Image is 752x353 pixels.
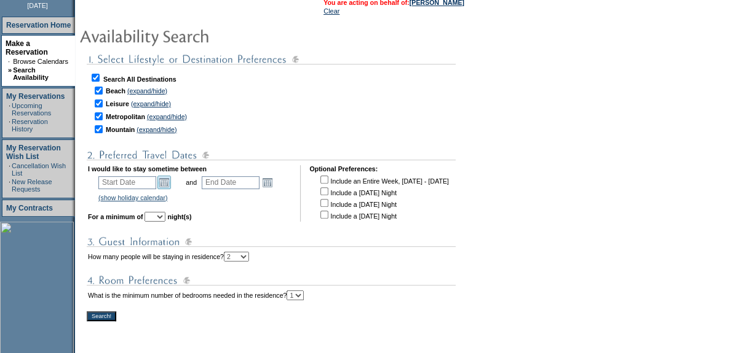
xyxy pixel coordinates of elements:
[157,176,171,189] a: Open the calendar popup.
[9,178,10,193] td: ·
[98,194,168,201] a: (show holiday calendar)
[12,118,48,133] a: Reservation History
[106,126,135,133] b: Mountain
[9,162,10,177] td: ·
[6,92,65,101] a: My Reservations
[106,113,145,120] b: Metropolitan
[6,144,61,161] a: My Reservation Wish List
[87,311,116,321] input: Search!
[79,23,325,48] img: pgTtlAvailabilitySearch.gif
[323,7,339,15] a: Clear
[309,165,378,173] b: Optional Preferences:
[9,102,10,117] td: ·
[103,76,176,83] b: Search All Destinations
[88,165,207,173] b: I would like to stay sometime between
[27,2,48,9] span: [DATE]
[131,100,171,107] a: (expand/hide)
[6,204,53,212] a: My Contracts
[167,213,191,220] b: night(s)
[13,66,49,81] a: Search Availability
[318,174,448,220] td: Include an Entire Week, [DATE] - [DATE] Include a [DATE] Night Include a [DATE] Night Include a [...
[12,102,51,117] a: Upcoming Reservations
[106,87,125,95] b: Beach
[12,162,66,177] a: Cancellation Wish List
[8,58,12,65] td: ·
[147,113,187,120] a: (expand/hide)
[12,178,52,193] a: New Release Requests
[8,66,12,74] b: »
[88,252,249,262] td: How many people will be staying in residence?
[202,176,259,189] input: Date format: M/D/Y. Shortcut keys: [T] for Today. [UP] or [.] for Next Day. [DOWN] or [,] for Pre...
[261,176,274,189] a: Open the calendar popup.
[13,58,68,65] a: Browse Calendars
[106,100,129,107] b: Leisure
[6,39,48,56] a: Make a Reservation
[88,290,304,300] td: What is the minimum number of bedrooms needed in the residence?
[9,118,10,133] td: ·
[98,176,156,189] input: Date format: M/D/Y. Shortcut keys: [T] for Today. [UP] or [.] for Next Day. [DOWN] or [,] for Pre...
[137,126,176,133] a: (expand/hide)
[88,213,143,220] b: For a minimum of
[6,21,71,29] a: Reservation Home
[127,87,167,95] a: (expand/hide)
[184,174,199,191] td: and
